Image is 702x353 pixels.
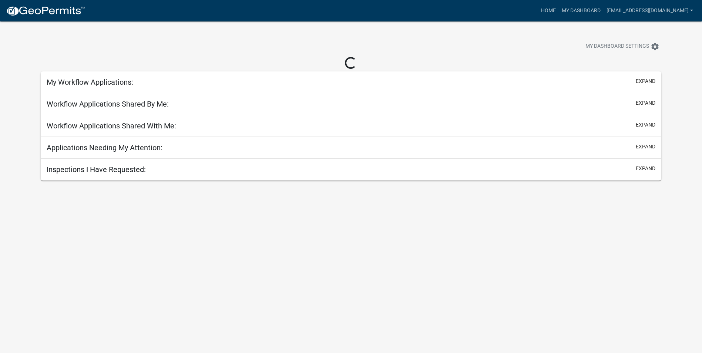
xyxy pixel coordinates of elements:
[47,78,133,87] h5: My Workflow Applications:
[636,99,655,107] button: expand
[538,4,559,18] a: Home
[636,143,655,151] button: expand
[47,165,146,174] h5: Inspections I Have Requested:
[636,165,655,172] button: expand
[585,42,649,51] span: My Dashboard Settings
[580,39,665,54] button: My Dashboard Settingssettings
[636,77,655,85] button: expand
[604,4,696,18] a: [EMAIL_ADDRESS][DOMAIN_NAME]
[47,100,169,108] h5: Workflow Applications Shared By Me:
[651,42,659,51] i: settings
[47,143,162,152] h5: Applications Needing My Attention:
[559,4,604,18] a: My Dashboard
[47,121,176,130] h5: Workflow Applications Shared With Me:
[636,121,655,129] button: expand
